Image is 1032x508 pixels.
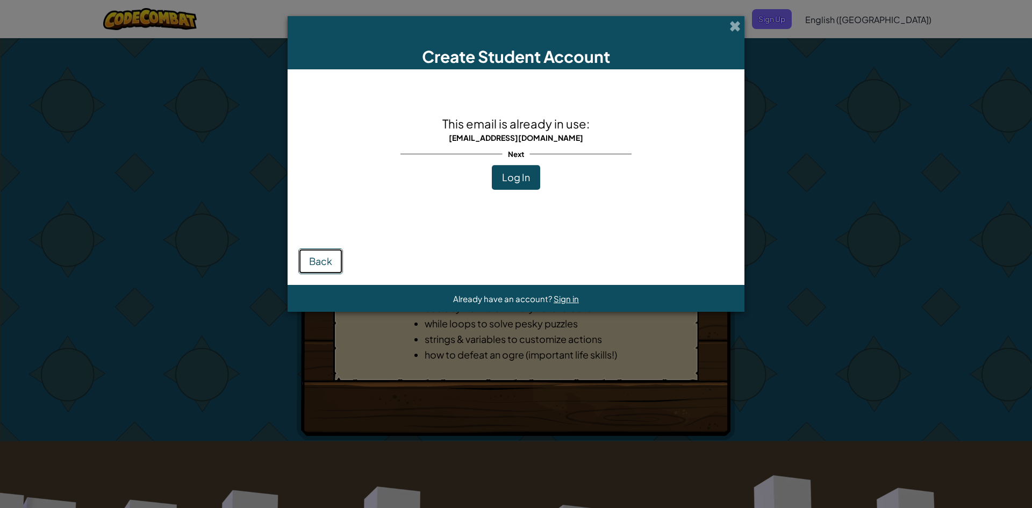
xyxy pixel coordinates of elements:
[503,146,530,162] span: Next
[453,294,554,304] span: Already have an account?
[492,165,540,190] button: Log In
[449,133,583,142] span: [EMAIL_ADDRESS][DOMAIN_NAME]
[554,294,579,304] a: Sign in
[502,171,530,183] span: Log In
[442,116,590,131] span: This email is already in use:
[298,248,343,274] button: Back
[422,46,610,67] span: Create Student Account
[309,255,332,267] span: Back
